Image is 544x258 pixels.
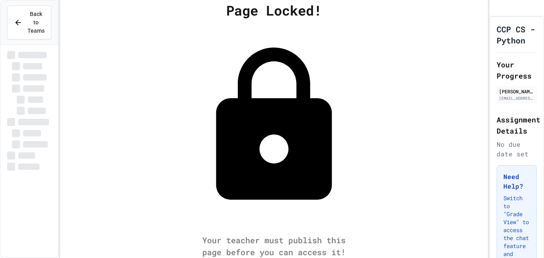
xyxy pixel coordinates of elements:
div: No due date set [497,140,537,159]
div: [EMAIL_ADDRESS][DOMAIN_NAME] [499,95,534,101]
h2: Assignment Details [497,114,537,136]
h2: Your Progress [497,59,537,81]
div: Your teacher must publish this page before you can access it! [194,234,354,258]
div: [PERSON_NAME] [499,88,534,95]
button: Back to Teams [7,6,51,39]
span: Back to Teams [27,10,45,35]
h1: CCP CS - Python [497,24,537,46]
h3: Need Help? [503,172,530,191]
